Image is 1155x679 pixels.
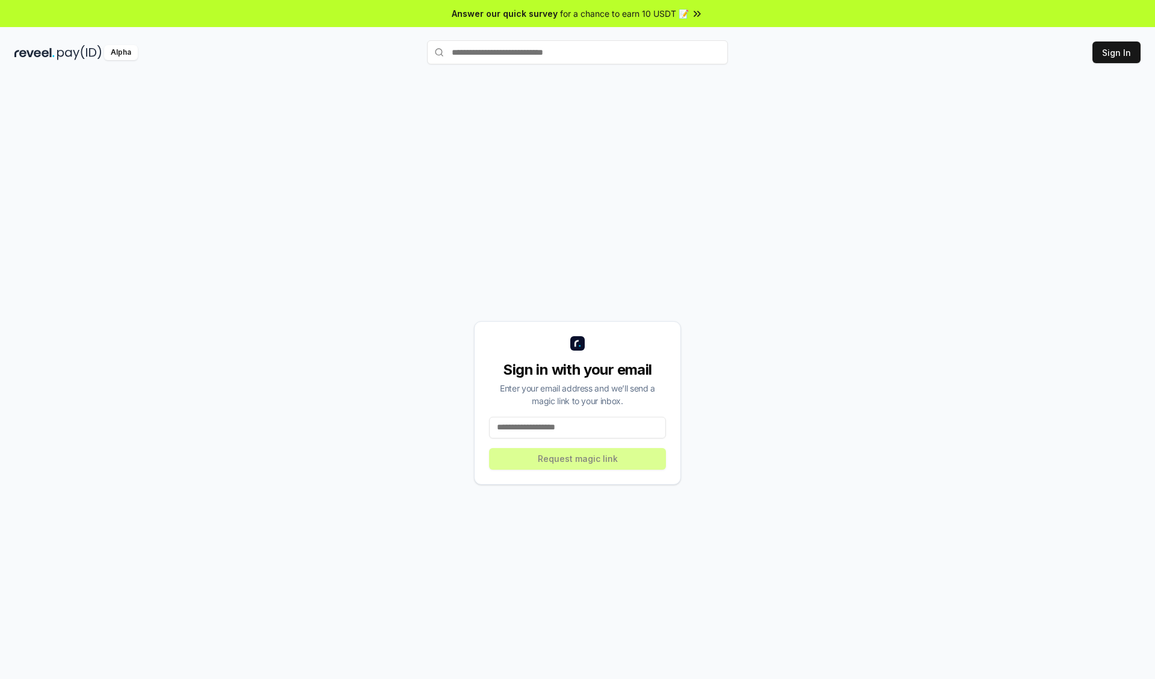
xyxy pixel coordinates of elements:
img: pay_id [57,45,102,60]
img: reveel_dark [14,45,55,60]
div: Sign in with your email [489,360,666,379]
span: Answer our quick survey [452,7,558,20]
div: Enter your email address and we’ll send a magic link to your inbox. [489,382,666,407]
button: Sign In [1092,41,1141,63]
div: Alpha [104,45,138,60]
span: for a chance to earn 10 USDT 📝 [560,7,689,20]
img: logo_small [570,336,585,351]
